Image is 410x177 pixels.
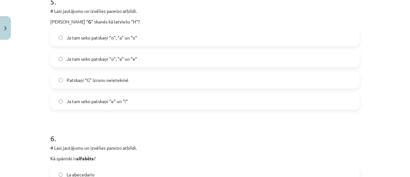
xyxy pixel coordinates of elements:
[67,34,137,41] span: Ja tam seko patskaņi “o”, “a” un “u”
[50,145,360,151] p: # Lasi jautājumu un izvēlies pareizo atbildi.
[67,56,137,62] span: Ja tam seko patskaņi “o”, “a” un “e”
[67,77,128,84] span: Patskaņi “G” izrunu neietekmē
[50,123,360,143] h1: 6 .
[88,19,91,24] strong: G
[50,155,360,162] p: Kā spāniski ir ?
[50,18,360,25] p: [PERSON_NAME] “ ” skanēs kā latviešu “H”?
[59,36,63,40] input: Ja tam seko patskaņi “o”, “a” un “u”
[67,98,128,105] span: Ja tam seko patskaņi “e” un “i”
[4,26,7,31] img: icon-close-lesson-0947bae3869378f0d4975bcd49f059093ad1ed9edebbc8119c70593378902aed.svg
[59,99,63,103] input: Ja tam seko patskaņi “e” un “i”
[59,57,63,61] input: Ja tam seko patskaņi “o”, “a” un “e”
[59,78,63,82] input: Patskaņi “G” izrunu neietekmē
[59,173,63,177] input: La abecedario
[50,8,360,14] p: # Lasi jautājumu un izvēlies pareizo atbildi.
[76,155,94,161] strong: alfabēts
